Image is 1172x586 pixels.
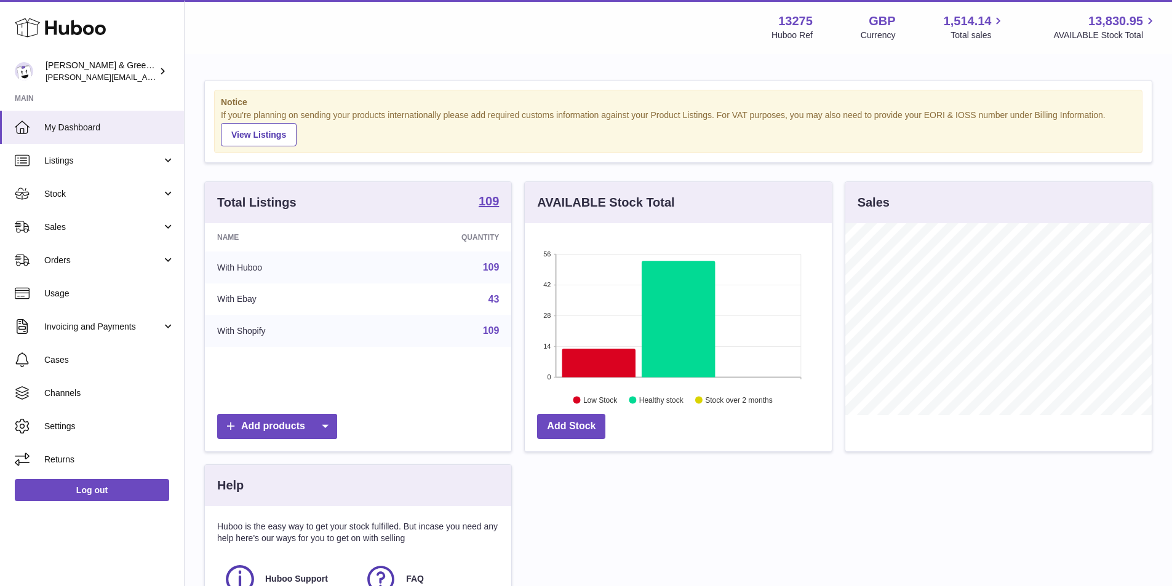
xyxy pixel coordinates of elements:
span: AVAILABLE Stock Total [1053,30,1157,41]
strong: 109 [479,195,499,207]
p: Huboo is the easy way to get your stock fulfilled. But incase you need any help here's our ways f... [217,521,499,544]
a: 109 [479,195,499,210]
h3: AVAILABLE Stock Total [537,194,674,211]
span: FAQ [406,573,424,585]
span: Sales [44,221,162,233]
span: Total sales [951,30,1005,41]
a: 109 [483,262,500,272]
td: With Ebay [205,283,370,315]
img: ellen@bluebadgecompany.co.uk [15,62,33,81]
span: Stock [44,188,162,200]
strong: 13275 [778,13,813,30]
a: 43 [488,294,500,304]
span: 13,830.95 [1088,13,1143,30]
span: Settings [44,421,175,432]
text: 0 [548,373,551,381]
span: My Dashboard [44,122,175,133]
strong: Notice [221,97,1136,108]
a: 109 [483,325,500,336]
td: With Huboo [205,251,370,283]
span: Invoicing and Payments [44,321,162,333]
span: Usage [44,288,175,299]
a: 13,830.95 AVAILABLE Stock Total [1053,13,1157,41]
a: Add products [217,414,337,439]
span: Cases [44,354,175,366]
span: Huboo Support [265,573,328,585]
h3: Sales [858,194,890,211]
span: [PERSON_NAME][EMAIL_ADDRESS][DOMAIN_NAME] [46,72,247,82]
text: 28 [544,312,551,319]
span: 1,514.14 [944,13,992,30]
span: Returns [44,454,175,465]
text: Healthy stock [639,395,684,404]
th: Quantity [370,223,512,251]
text: 14 [544,342,551,350]
div: Huboo Ref [771,30,813,41]
h3: Help [217,477,244,494]
text: 42 [544,281,551,288]
strong: GBP [869,13,895,30]
a: View Listings [221,123,297,146]
td: With Shopify [205,315,370,347]
text: Stock over 2 months [706,395,773,404]
span: Listings [44,155,162,167]
div: [PERSON_NAME] & Green Ltd [46,60,156,83]
th: Name [205,223,370,251]
a: 1,514.14 Total sales [944,13,1006,41]
a: Log out [15,479,169,501]
text: 56 [544,250,551,258]
text: Low Stock [583,395,618,404]
span: Channels [44,387,175,399]
div: Currency [861,30,896,41]
h3: Total Listings [217,194,297,211]
a: Add Stock [537,414,605,439]
div: If you're planning on sending your products internationally please add required customs informati... [221,109,1136,146]
span: Orders [44,255,162,266]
